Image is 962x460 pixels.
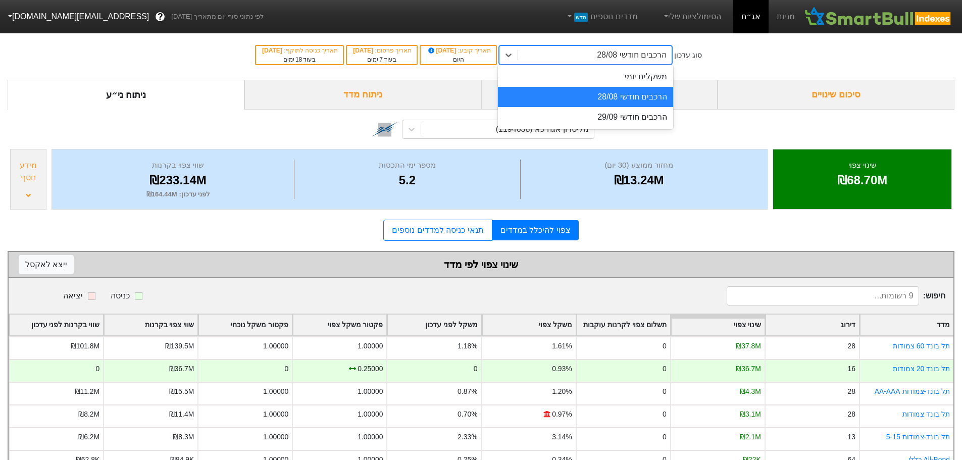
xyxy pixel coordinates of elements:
div: 0 [663,341,667,351]
div: Toggle SortBy [860,315,953,335]
span: 7 [379,56,383,63]
a: תל בונד-צמודות AA-AAA [875,387,950,395]
div: 1.20% [552,386,572,397]
a: צפוי להיכלל במדדים [492,220,579,240]
div: ₪11.4M [169,409,194,420]
a: תל בונד 60 צמודות [893,342,950,350]
div: 28 [847,341,855,351]
span: ? [158,10,163,24]
a: מדדים נוספיםחדש [562,7,642,27]
span: [DATE] [262,47,284,54]
div: ₪101.8M [71,341,99,351]
div: מליסרון אגח כא (1194638) [496,123,589,135]
div: Toggle SortBy [10,315,103,335]
div: ניתוח מדד [244,80,481,110]
div: 0.97% [552,409,572,420]
div: 1.00000 [358,341,383,351]
div: ₪4.3M [740,386,761,397]
span: לפי נתוני סוף יום מתאריך [DATE] [171,12,264,22]
div: Toggle SortBy [293,315,386,335]
img: tase link [372,116,398,142]
div: ₪2.1M [740,432,761,442]
div: ₪68.70M [786,171,939,189]
div: 0 [663,409,667,420]
div: משקלים יומי [498,67,673,87]
a: תל בונד 20 צמודות [893,365,950,373]
div: 1.00000 [263,386,288,397]
div: הרכבים חודשי 28/08 [597,49,667,61]
div: ₪36.7M [736,364,761,374]
div: ₪8.3M [173,432,194,442]
img: SmartBull [803,7,954,27]
div: שינוי צפוי [786,160,939,171]
div: 1.00000 [358,386,383,397]
span: חיפוש : [727,286,945,305]
div: ₪37.8M [736,341,761,351]
div: 0.25000 [358,364,383,374]
div: ₪11.2M [75,386,100,397]
span: [DATE] [427,47,458,54]
div: 0.93% [552,364,572,374]
div: סיכום שינויים [718,80,954,110]
div: שווי צפוי בקרנות [65,160,291,171]
a: תל בונד-צמודות 5-15 [886,433,950,441]
div: יציאה [63,290,83,302]
span: היום [453,56,464,63]
div: Toggle SortBy [387,315,481,335]
div: בעוד ימים [261,55,338,64]
div: מספר ימי התכסות [297,160,518,171]
div: Toggle SortBy [482,315,576,335]
div: 5.2 [297,171,518,189]
div: בעוד ימים [352,55,412,64]
a: הסימולציות שלי [658,7,726,27]
div: 1.00000 [358,432,383,442]
div: 28 [847,409,855,420]
div: הרכבים חודשי 29/09 [498,107,673,127]
div: 0 [285,364,289,374]
div: 16 [847,364,855,374]
div: 1.61% [552,341,572,351]
span: חדש [574,13,588,22]
a: תנאי כניסה למדדים נוספים [383,220,492,241]
div: Toggle SortBy [198,315,292,335]
div: 0 [95,364,99,374]
div: ₪139.5M [165,341,194,351]
div: סוג עדכון [674,50,702,61]
div: ביקושים והיצעים צפויים [481,80,718,110]
div: לפני עדכון : ₪164.44M [65,189,291,199]
a: תל בונד צמודות [902,410,950,418]
div: תאריך קובע : [426,46,491,55]
div: 1.00000 [263,409,288,420]
div: הרכבים חודשי 28/08 [498,87,673,107]
div: מחזור ממוצע (30 יום) [523,160,755,171]
div: Toggle SortBy [104,315,197,335]
div: ₪13.24M [523,171,755,189]
div: ₪6.2M [78,432,99,442]
div: כניסה [111,290,130,302]
div: ₪8.2M [78,409,99,420]
div: 1.00000 [263,341,288,351]
span: [DATE] [353,47,375,54]
div: 0 [663,432,667,442]
div: שינוי צפוי לפי מדד [19,257,943,272]
div: 1.00000 [263,432,288,442]
div: 1.18% [458,341,477,351]
button: ייצא לאקסל [19,255,74,274]
div: 3.14% [552,432,572,442]
div: 2.33% [458,432,477,442]
div: 28 [847,386,855,397]
div: 13 [847,432,855,442]
input: 9 רשומות... [727,286,919,305]
div: Toggle SortBy [766,315,859,335]
div: תאריך פרסום : [352,46,412,55]
div: 0 [663,386,667,397]
div: ₪3.1M [740,409,761,420]
div: ₪15.5M [169,386,194,397]
div: תאריך כניסה לתוקף : [261,46,338,55]
div: מידע נוסף [13,160,43,184]
div: Toggle SortBy [577,315,670,335]
span: 18 [295,56,302,63]
div: 0.87% [458,386,477,397]
div: 0 [474,364,478,374]
div: ₪233.14M [65,171,291,189]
